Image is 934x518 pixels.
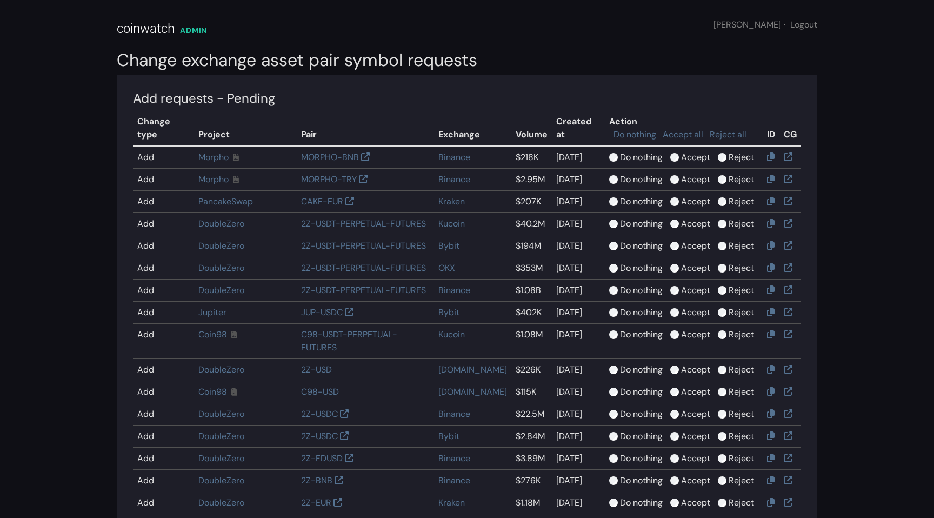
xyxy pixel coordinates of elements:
label: Reject [729,496,754,509]
label: Do nothing [620,386,663,399]
a: Do nothing [613,129,656,140]
label: Do nothing [620,173,663,186]
span: · [784,19,785,30]
label: Accept [681,195,710,208]
th: Exchange [434,111,511,146]
td: Add [133,470,194,492]
a: DoubleZero [198,364,244,375]
label: Do nothing [620,496,663,509]
td: $2.84M [511,426,552,448]
label: Reject [729,452,754,465]
label: Do nothing [620,151,663,164]
a: 2Z-EUR [301,497,331,508]
a: Kraken [438,497,465,508]
label: Accept [681,408,710,421]
label: Do nothing [620,363,663,376]
td: Add [133,359,194,381]
label: Accept [681,217,710,230]
th: Action [605,111,763,146]
td: Add [133,257,194,280]
a: DoubleZero [198,453,244,464]
label: Accept [681,240,710,253]
label: Reject [729,386,754,399]
td: [DATE] [552,280,605,302]
th: Pair [297,111,434,146]
a: Binance [438,408,470,420]
a: Morpho [198,174,229,185]
a: 2Z-USDC [301,408,338,420]
a: Morpho [198,151,229,163]
th: Project [194,111,297,146]
label: Accept [681,328,710,341]
td: $194M [511,235,552,257]
a: C98-USD [301,386,339,397]
label: Do nothing [620,195,663,208]
td: Add [133,191,194,213]
label: Do nothing [620,474,663,487]
td: $353M [511,257,552,280]
label: Reject [729,474,754,487]
a: DoubleZero [198,430,244,442]
td: $40.2M [511,213,552,235]
a: Coin98 [198,386,227,397]
a: OKX [438,262,455,274]
td: [DATE] [552,302,605,324]
a: 2Z-USD [301,364,332,375]
h4: Add requests - Pending [133,91,801,107]
a: Accept all [663,129,703,140]
label: Reject [729,151,754,164]
td: [DATE] [552,359,605,381]
td: Add [133,426,194,448]
a: MORPHO-BNB [301,151,359,163]
a: Binance [438,174,470,185]
label: Accept [681,173,710,186]
a: [DOMAIN_NAME] [438,364,507,375]
label: Reject [729,262,754,275]
a: Kucoin [438,329,465,340]
label: Do nothing [620,217,663,230]
a: 2Z-USDT-PERPETUAL-FUTURES [301,240,426,251]
a: Logout [790,19,817,30]
a: JUP-USDC [301,307,343,318]
td: Add [133,381,194,403]
label: Do nothing [620,284,663,297]
label: Reject [729,240,754,253]
a: 2Z-FDUSD [301,453,343,464]
td: Add [133,448,194,470]
h2: Change exchange asset pair symbol requests [117,50,817,70]
td: $402K [511,302,552,324]
a: DoubleZero [198,497,244,508]
label: Do nothing [620,430,663,443]
a: Bybit [438,430,459,442]
td: $1.08B [511,280,552,302]
td: $218K [511,146,552,169]
a: DoubleZero [198,408,244,420]
a: Coin98 [198,329,227,340]
a: 2Z-USDT-PERPETUAL-FUTURES [301,262,426,274]
th: Volume [511,111,552,146]
label: Reject [729,284,754,297]
label: Reject [729,430,754,443]
label: Accept [681,363,710,376]
label: Accept [681,474,710,487]
td: $1.08M [511,324,552,359]
td: [DATE] [552,426,605,448]
label: Reject [729,306,754,319]
td: $3.89M [511,448,552,470]
a: DoubleZero [198,284,244,296]
td: [DATE] [552,403,605,426]
label: Accept [681,452,710,465]
label: Accept [681,306,710,319]
td: [DATE] [552,235,605,257]
td: [DATE] [552,213,605,235]
a: 2Z-USDC [301,430,338,442]
td: [DATE] [552,257,605,280]
td: $226K [511,359,552,381]
label: Accept [681,430,710,443]
label: Accept [681,151,710,164]
td: $2.95M [511,169,552,191]
a: Bybit [438,307,459,318]
th: ID [763,111,779,146]
td: $22.5M [511,403,552,426]
div: [PERSON_NAME] [713,18,817,31]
